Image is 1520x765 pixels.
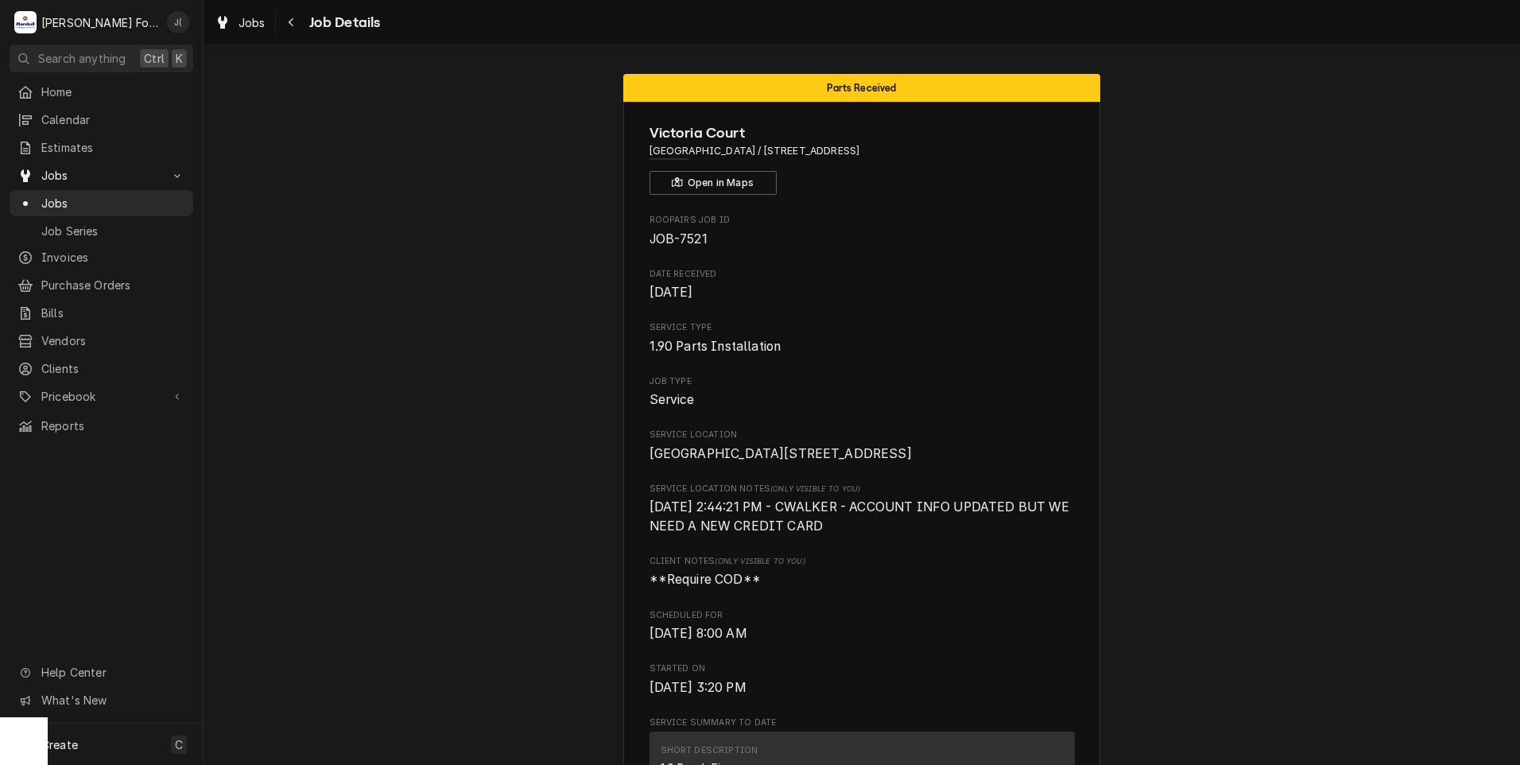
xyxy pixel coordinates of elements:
div: M [14,11,37,33]
div: [PERSON_NAME] Food Equipment Service [41,14,158,31]
span: Bills [41,305,185,321]
div: Started On [649,662,1075,697]
span: Service Location [649,445,1075,464]
span: [DATE] 2:44:21 PM - CWALKER - ACCOUNT INFO UPDATED BUT WE NEED A NEW CREDIT CARD [649,499,1073,534]
span: Ctrl [144,50,165,67]
div: J( [167,11,189,33]
a: Jobs [10,190,193,216]
span: Roopairs Job ID [649,214,1075,227]
div: Status [623,74,1100,102]
span: Jobs [41,195,185,212]
div: Roopairs Job ID [649,214,1075,248]
button: Search anythingCtrlK [10,45,193,72]
div: Marshall Food Equipment Service's Avatar [14,11,37,33]
span: C [175,736,183,753]
span: [DATE] [649,285,693,300]
span: Invoices [41,249,185,266]
span: Home [41,83,185,100]
div: Short Description [661,744,758,757]
span: Purchase Orders [41,277,185,293]
span: Pricebook [41,388,161,405]
a: Purchase Orders [10,272,193,298]
span: [object Object] [649,498,1075,535]
span: Create [41,738,78,751]
span: Search anything [38,50,126,67]
span: K [176,50,183,67]
span: What's New [41,692,184,709]
span: [object Object] [649,570,1075,589]
a: Job Series [10,218,193,244]
span: Service Location [649,429,1075,441]
span: (Only Visible to You) [715,557,805,565]
span: Help Center [41,664,184,681]
div: [object Object] [649,483,1075,536]
a: Go to Pricebook [10,383,193,410]
span: (Only Visible to You) [770,484,860,493]
a: Go to Jobs [10,162,193,188]
span: Service Type [649,337,1075,356]
a: Go to Help Center [10,659,193,685]
span: Vendors [41,332,185,349]
span: Parts Received [827,83,896,93]
button: Open in Maps [649,171,777,195]
span: Started On [649,662,1075,675]
span: Job Details [304,12,381,33]
div: Service Type [649,321,1075,355]
span: Address [649,144,1075,158]
span: Roopairs Job ID [649,230,1075,249]
span: Job Series [41,223,185,239]
div: Job Type [649,375,1075,410]
span: Service Location Notes [649,483,1075,495]
span: Scheduled For [649,609,1075,622]
span: [DATE] 8:00 AM [649,626,747,641]
div: Date Received [649,268,1075,302]
a: Vendors [10,328,193,354]
span: Name [649,122,1075,144]
span: JOB-7521 [649,231,708,247]
span: Service [649,392,695,407]
span: Job Type [649,375,1075,388]
div: Scheduled For [649,609,1075,643]
span: Service Type [649,321,1075,334]
span: Jobs [41,167,161,184]
span: [GEOGRAPHIC_DATA][STREET_ADDRESS] [649,446,912,461]
a: Calendar [10,107,193,133]
span: Job Type [649,390,1075,410]
span: Client Notes [649,555,1075,568]
span: Calendar [41,111,185,128]
a: Estimates [10,134,193,161]
span: Started On [649,678,1075,697]
div: Service Location [649,429,1075,463]
button: Navigate back [279,10,304,35]
div: Jeff Debigare (109)'s Avatar [167,11,189,33]
span: Scheduled For [649,624,1075,643]
a: Invoices [10,244,193,270]
span: Service Summary To Date [649,716,1075,729]
span: Clients [41,360,185,377]
div: Client Information [649,122,1075,195]
span: Date Received [649,283,1075,302]
a: Home [10,79,193,105]
span: Jobs [238,14,266,31]
a: Go to What's New [10,687,193,713]
span: Date Received [649,268,1075,281]
a: Clients [10,355,193,382]
span: Reports [41,417,185,434]
a: Reports [10,413,193,439]
div: [object Object] [649,555,1075,589]
span: Estimates [41,139,185,156]
a: Bills [10,300,193,326]
span: 1.90 Parts Installation [649,339,781,354]
span: [DATE] 3:20 PM [649,680,746,695]
a: Jobs [208,10,272,36]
